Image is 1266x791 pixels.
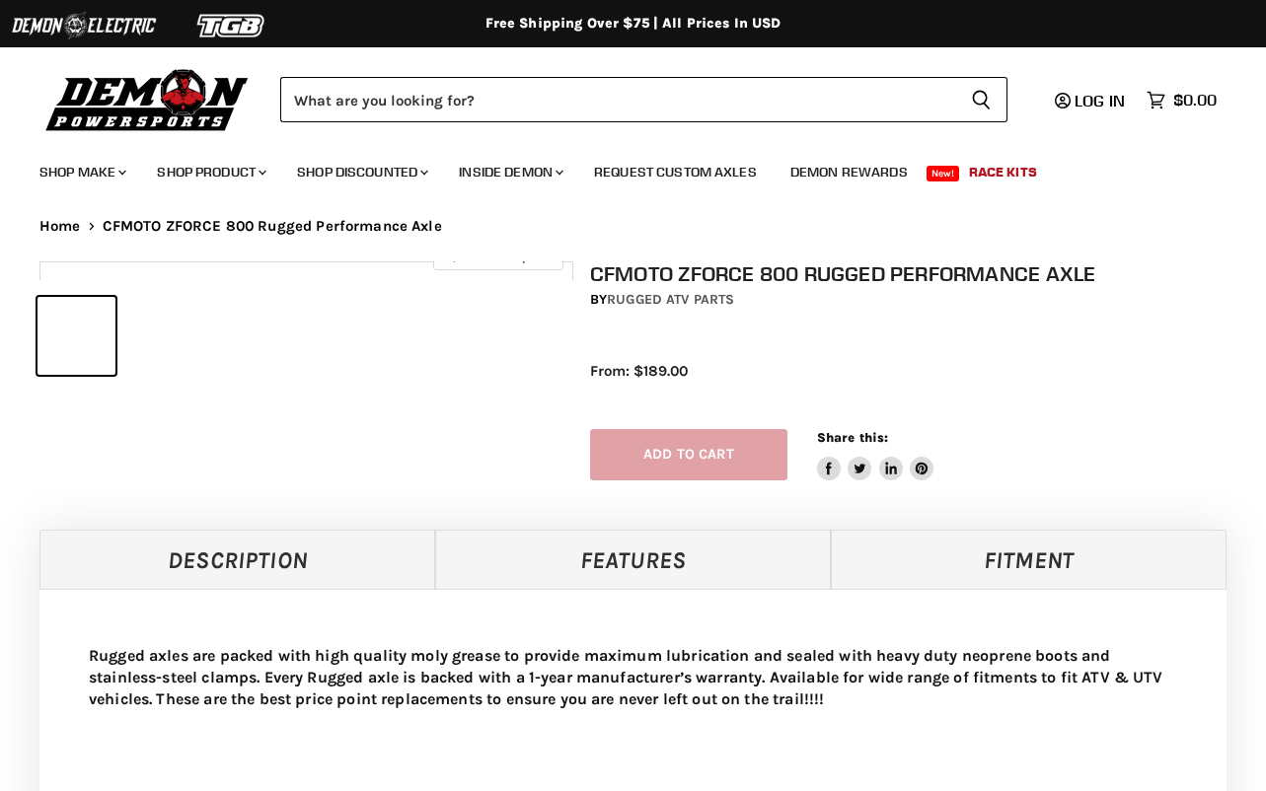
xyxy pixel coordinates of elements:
[444,152,575,192] a: Inside Demon
[280,77,955,122] input: Search
[590,261,1243,286] h1: CFMOTO ZFORCE 800 Rugged Performance Axle
[590,362,688,380] span: From: $189.00
[1137,86,1227,114] a: $0.00
[25,152,138,192] a: Shop Make
[435,530,831,589] a: Features
[39,530,435,589] a: Description
[954,152,1052,192] a: Race Kits
[927,166,960,181] span: New!
[607,291,734,308] a: Rugged ATV Parts
[10,7,158,44] img: Demon Electric Logo 2
[831,530,1227,589] a: Fitment
[282,152,440,192] a: Shop Discounted
[1046,92,1137,109] a: Log in
[776,152,923,192] a: Demon Rewards
[590,289,1243,311] div: by
[280,77,1007,122] form: Product
[89,645,1177,710] p: Rugged axles are packed with high quality moly grease to provide maximum lubrication and sealed w...
[37,297,115,375] button: IMAGE thumbnail
[817,430,888,445] span: Share this:
[1075,91,1125,110] span: Log in
[1173,91,1217,109] span: $0.00
[103,218,442,235] span: CFMOTO ZFORCE 800 Rugged Performance Axle
[817,429,934,481] aside: Share this:
[158,7,306,44] img: TGB Logo 2
[25,144,1212,192] ul: Main menu
[142,152,278,192] a: Shop Product
[39,64,256,134] img: Demon Powersports
[39,218,81,235] a: Home
[443,249,553,263] span: Click to expand
[955,77,1007,122] button: Search
[579,152,772,192] a: Request Custom Axles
